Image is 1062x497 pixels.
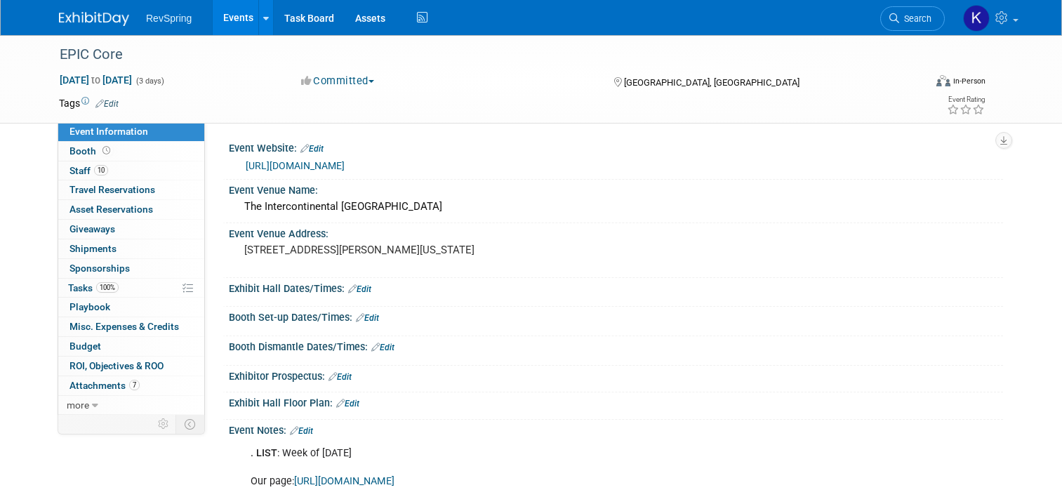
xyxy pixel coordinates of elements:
a: Edit [290,426,313,436]
div: In-Person [953,76,985,86]
a: Attachments7 [58,376,204,395]
span: Travel Reservations [69,184,155,195]
a: Staff10 [58,161,204,180]
a: ROI, Objectives & ROO [58,357,204,376]
a: Tasks100% [58,279,204,298]
span: (3 days) [135,77,164,86]
pre: [STREET_ADDRESS][PERSON_NAME][US_STATE] [244,244,536,256]
a: Edit [348,284,371,294]
td: Tags [59,96,119,110]
span: Budget [69,340,101,352]
a: Edit [95,99,119,109]
a: Asset Reservations [58,200,204,219]
div: Event Website: [229,138,1003,156]
a: Shipments [58,239,204,258]
span: Misc. Expenses & Credits [69,321,179,332]
span: Asset Reservations [69,204,153,215]
a: Edit [300,144,324,154]
img: Format-Inperson.png [936,75,950,86]
span: RevSpring [146,13,192,24]
a: Booth [58,142,204,161]
span: 100% [96,282,119,293]
span: 7 [129,380,140,390]
span: 10 [94,165,108,175]
div: Event Venue Address: [229,223,1003,241]
div: Event Venue Name: [229,180,1003,197]
a: Playbook [58,298,204,317]
a: [URL][DOMAIN_NAME] [246,160,345,171]
a: Search [880,6,945,31]
img: Kelsey Culver [963,5,990,32]
div: Event Notes: [229,420,1003,438]
a: Event Information [58,122,204,141]
a: Misc. Expenses & Credits [58,317,204,336]
img: ExhibitDay [59,12,129,26]
td: Personalize Event Tab Strip [152,415,176,433]
a: Travel Reservations [58,180,204,199]
div: Exhibitor Prospectus: [229,366,1003,384]
td: Toggle Event Tabs [176,415,205,433]
div: Event Format [849,73,985,94]
a: Giveaways [58,220,204,239]
a: more [58,396,204,415]
b: . LIST [251,447,277,459]
a: Edit [336,399,359,409]
span: Giveaways [69,223,115,234]
a: Budget [58,337,204,356]
span: [GEOGRAPHIC_DATA], [GEOGRAPHIC_DATA] [624,77,799,88]
span: Event Information [69,126,148,137]
a: Edit [356,313,379,323]
span: Shipments [69,243,117,254]
div: Event Rating [947,96,985,103]
span: Attachments [69,380,140,391]
a: Sponsorships [58,259,204,278]
div: Exhibit Hall Dates/Times: [229,278,1003,296]
a: Edit [328,372,352,382]
span: to [89,74,102,86]
span: ROI, Objectives & ROO [69,360,164,371]
span: Booth [69,145,113,157]
a: [URL][DOMAIN_NAME] [294,475,394,487]
span: Playbook [69,301,110,312]
button: Committed [296,74,380,88]
div: Booth Dismantle Dates/Times: [229,336,1003,354]
span: Search [899,13,931,24]
span: more [67,399,89,411]
span: [DATE] [DATE] [59,74,133,86]
div: The Intercontinental [GEOGRAPHIC_DATA] [239,196,993,218]
div: EPIC Core [55,42,907,67]
div: Booth Set-up Dates/Times: [229,307,1003,325]
span: Booth not reserved yet [100,145,113,156]
span: Staff [69,165,108,176]
span: Sponsorships [69,263,130,274]
span: Tasks [68,282,119,293]
a: Edit [371,343,394,352]
div: Exhibit Hall Floor Plan: [229,392,1003,411]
